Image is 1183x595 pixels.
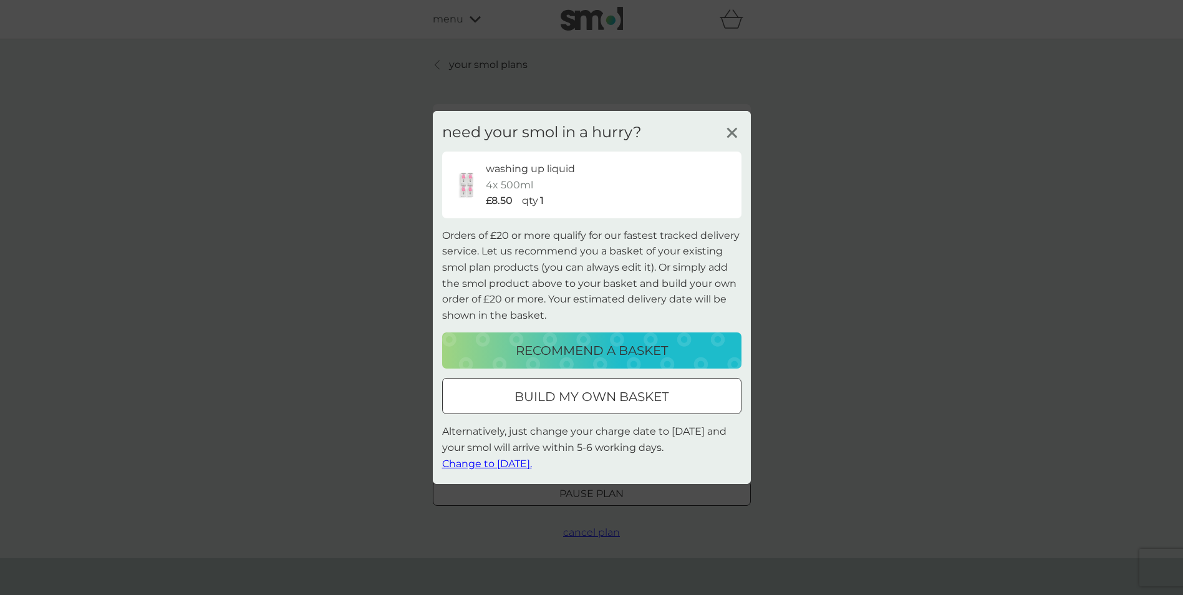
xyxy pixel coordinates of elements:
p: qty [522,193,538,209]
span: Change to [DATE]. [442,457,532,469]
p: recommend a basket [516,341,668,360]
p: 4x 500ml [486,177,533,193]
h3: need your smol in a hurry? [442,123,642,142]
button: build my own basket [442,378,741,414]
p: £8.50 [486,193,513,209]
p: 1 [540,193,544,209]
button: Change to [DATE]. [442,455,532,472]
p: build my own basket [514,387,669,407]
p: washing up liquid [486,161,575,177]
p: Orders of £20 or more qualify for our fastest tracked delivery service. Let us recommend you a ba... [442,228,741,324]
button: recommend a basket [442,332,741,369]
p: Alternatively, just change your charge date to [DATE] and your smol will arrive within 5-6 workin... [442,423,741,472]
